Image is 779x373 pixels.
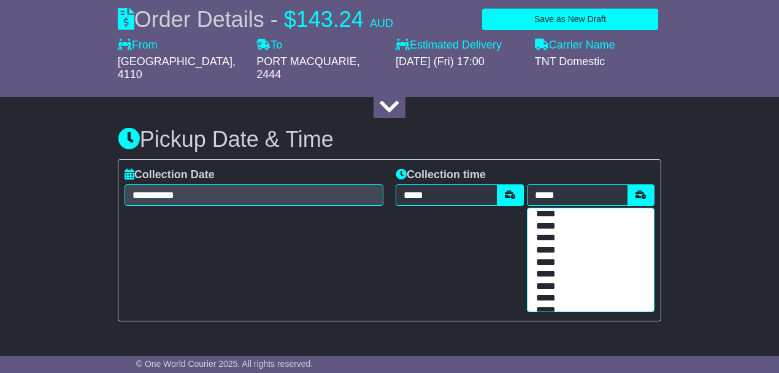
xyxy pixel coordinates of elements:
span: 143.24 [296,7,364,32]
label: Collection time [396,168,486,182]
span: $ [284,7,296,32]
label: Collection Date [125,168,215,182]
label: Estimated Delivery [396,39,523,52]
div: Order Details - [118,6,393,33]
span: , 4110 [118,55,236,81]
h3: Pickup Date & Time [118,127,662,152]
button: Save as New Draft [482,9,659,30]
label: Carrier Name [535,39,615,52]
label: From [118,39,158,52]
label: To [256,39,282,52]
span: © One World Courier 2025. All rights reserved. [136,359,313,369]
span: PORT MACQUARIE [256,55,356,68]
span: , 2444 [256,55,359,81]
span: [GEOGRAPHIC_DATA] [118,55,232,68]
span: AUD [370,17,393,29]
div: TNT Domestic [535,55,662,69]
div: [DATE] (Fri) 17:00 [396,55,523,69]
